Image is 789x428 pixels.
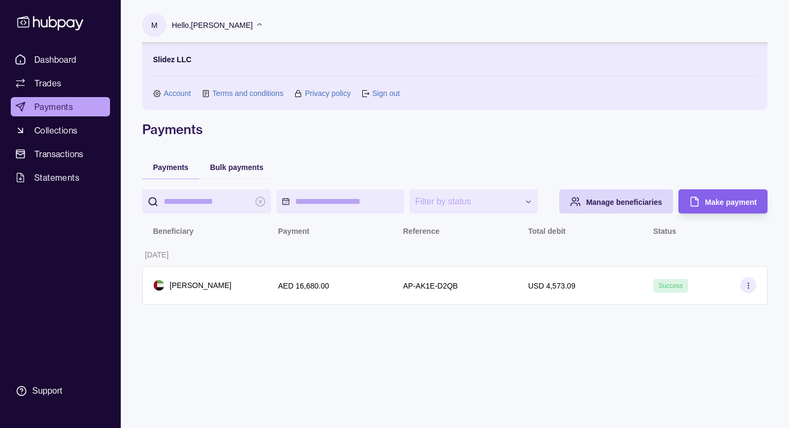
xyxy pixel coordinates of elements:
p: Slidez LLC [153,54,192,65]
p: [DATE] [145,250,169,259]
span: Collections [34,124,77,137]
a: Collections [11,121,110,140]
span: Dashboard [34,53,77,66]
a: Support [11,380,110,402]
span: Payments [153,163,188,172]
p: Status [653,227,676,235]
p: Beneficiary [153,227,193,235]
a: Dashboard [11,50,110,69]
a: Account [164,87,191,99]
span: Trades [34,77,61,90]
a: Transactions [11,144,110,164]
a: Terms and conditions [213,87,283,99]
span: Success [659,282,683,290]
p: USD 4,573.09 [528,282,575,290]
p: [PERSON_NAME] [170,279,231,291]
span: Manage beneficiaries [586,198,662,206]
a: Statements [11,168,110,187]
span: Statements [34,171,79,184]
span: Bulk payments [210,163,264,172]
img: ae [154,280,164,291]
span: Make payment [705,198,757,206]
a: Trades [11,73,110,93]
h1: Payments [142,121,768,138]
p: AP-AK1E-D2QB [403,282,458,290]
a: Sign out [372,87,399,99]
p: AED 16,680.00 [278,282,329,290]
button: Make payment [678,189,768,213]
a: Privacy policy [305,87,351,99]
input: search [164,189,250,213]
p: Total debit [528,227,566,235]
p: Reference [403,227,440,235]
a: Payments [11,97,110,116]
span: Transactions [34,147,84,160]
p: M [151,19,158,31]
div: Support [32,385,62,397]
p: Hello, [PERSON_NAME] [172,19,253,31]
p: Payment [278,227,309,235]
button: Manage beneficiaries [559,189,673,213]
span: Payments [34,100,73,113]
